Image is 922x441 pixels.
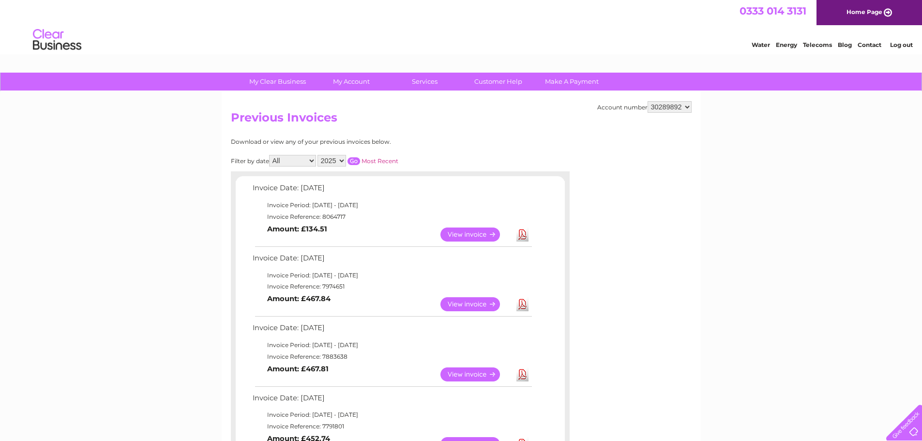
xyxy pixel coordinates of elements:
[267,365,329,373] b: Amount: £467.81
[250,321,533,339] td: Invoice Date: [DATE]
[740,5,806,17] a: 0333 014 3131
[858,41,881,48] a: Contact
[311,73,391,91] a: My Account
[516,297,529,311] a: Download
[267,225,327,233] b: Amount: £134.51
[250,252,533,270] td: Invoice Date: [DATE]
[597,101,692,113] div: Account number
[362,157,398,165] a: Most Recent
[250,182,533,199] td: Invoice Date: [DATE]
[250,392,533,410] td: Invoice Date: [DATE]
[803,41,832,48] a: Telecoms
[250,421,533,432] td: Invoice Reference: 7791801
[516,228,529,242] a: Download
[752,41,770,48] a: Water
[838,41,852,48] a: Blog
[231,138,485,145] div: Download or view any of your previous invoices below.
[440,367,512,381] a: View
[250,281,533,292] td: Invoice Reference: 7974651
[233,5,690,47] div: Clear Business is a trading name of Verastar Limited (registered in [GEOGRAPHIC_DATA] No. 3667643...
[440,297,512,311] a: View
[250,270,533,281] td: Invoice Period: [DATE] - [DATE]
[458,73,538,91] a: Customer Help
[532,73,612,91] a: Make A Payment
[267,294,331,303] b: Amount: £467.84
[238,73,317,91] a: My Clear Business
[890,41,913,48] a: Log out
[516,367,529,381] a: Download
[250,211,533,223] td: Invoice Reference: 8064717
[385,73,465,91] a: Services
[250,199,533,211] td: Invoice Period: [DATE] - [DATE]
[250,409,533,421] td: Invoice Period: [DATE] - [DATE]
[231,155,485,167] div: Filter by date
[32,25,82,55] img: logo.png
[250,339,533,351] td: Invoice Period: [DATE] - [DATE]
[440,228,512,242] a: View
[250,351,533,363] td: Invoice Reference: 7883638
[231,111,692,129] h2: Previous Invoices
[776,41,797,48] a: Energy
